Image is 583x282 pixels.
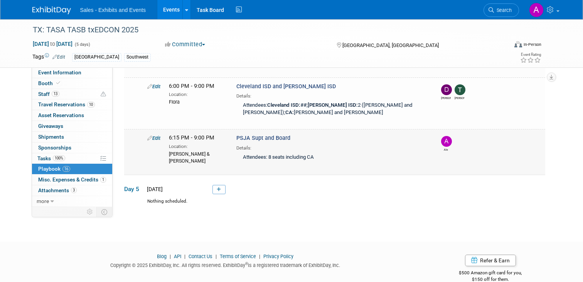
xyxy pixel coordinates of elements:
img: Trenda Treviño-Sims [455,84,465,95]
div: Attendees: ##; 2 ([PERSON_NAME] and [PERSON_NAME]); [PERSON_NAME] and [PERSON_NAME] [236,99,428,119]
a: Privacy Policy [263,253,293,259]
b: [PERSON_NAME] ISD: [308,102,358,108]
span: | [182,253,187,259]
span: to [49,41,56,47]
a: Giveaways [32,121,112,131]
span: | [214,253,219,259]
div: [GEOGRAPHIC_DATA] [72,53,121,61]
div: Event Format [466,40,541,52]
img: Ale Gonzalez [529,3,544,17]
img: David Webb [441,84,452,95]
span: | [168,253,173,259]
a: Travel Reservations10 [32,99,112,110]
div: Details: [236,91,428,99]
a: Event Information [32,67,112,78]
span: Attachments [38,187,77,193]
span: [GEOGRAPHIC_DATA], [GEOGRAPHIC_DATA] [342,42,439,48]
span: Misc. Expenses & Credits [38,176,106,183]
span: Sponsorships [38,144,71,151]
a: more [32,196,112,206]
span: (5 days) [74,42,90,47]
div: Trenda Treviño-Sims [455,95,464,100]
button: Committed [162,40,208,49]
div: Ale Gonzalez [441,147,451,152]
span: 6:15 PM - 9:00 PM [169,134,214,141]
span: 100% [53,155,65,161]
a: Terms of Service [220,253,256,259]
a: Refer & Earn [465,255,516,266]
span: Booth [38,80,62,86]
div: [PERSON_NAME] & [PERSON_NAME] [169,150,225,164]
span: 3 [71,187,77,193]
img: Format-Inperson.png [514,41,522,47]
a: Edit [52,54,65,60]
span: [DATE] [145,186,163,192]
span: 10 [87,102,95,107]
a: Sponsorships [32,143,112,153]
div: Nothing scheduled. [124,198,545,211]
div: In-Person [523,42,541,47]
div: Location: [169,142,225,150]
span: Playbook [38,166,70,172]
span: Travel Reservations [38,101,95,107]
span: Search [494,7,512,13]
img: Ale Gonzalez [441,136,452,147]
span: Event Information [38,69,81,76]
a: Edit [147,84,160,89]
div: Attendees: 8 seats including CA [236,151,428,164]
div: Event Rating [520,53,541,57]
span: Sales - Exhibits and Events [80,7,146,13]
sup: ® [245,262,248,266]
td: Personalize Event Tab Strip [83,207,97,217]
a: Attachments3 [32,185,112,196]
div: Flora [169,98,225,106]
span: Shipments [38,134,64,140]
span: 13 [52,91,59,97]
div: David Webb [441,95,451,100]
b: CA: [285,109,294,115]
span: Potential Scheduling Conflict -- at least one attendee is tagged in another overlapping event. [101,91,106,98]
a: Blog [157,253,167,259]
a: API [174,253,181,259]
a: Edit [147,135,160,141]
span: Cleveland ISD and [PERSON_NAME] ISD [236,83,336,90]
span: 16 [62,166,70,172]
span: Staff [38,91,59,97]
div: Copyright © 2025 ExhibitDay, Inc. All rights reserved. ExhibitDay is a registered trademark of Ex... [32,260,418,269]
td: Tags [32,53,65,62]
i: Booth reservation complete [56,81,60,85]
a: Tasks100% [32,153,112,164]
a: Staff13 [32,89,112,99]
div: Location: [169,90,225,98]
img: ExhibitDay [32,7,71,14]
div: TX: TASA TASB txEDCON 2025 [30,23,498,37]
div: Details: [236,143,428,151]
span: PSJA Supt and Board [236,135,290,141]
b: Cleveland ISD: [267,102,300,108]
a: Misc. Expenses & Credits1 [32,175,112,185]
span: more [37,198,49,204]
a: Playbook16 [32,164,112,174]
span: Asset Reservations [38,112,84,118]
span: 1 [100,177,106,183]
a: Search [484,3,519,17]
span: Day 5 [124,185,143,193]
span: | [257,253,262,259]
div: Southwest [124,53,151,61]
a: Asset Reservations [32,110,112,121]
a: Booth [32,78,112,89]
a: Contact Us [189,253,212,259]
span: 6:00 PM - 9:00 PM [169,83,214,89]
a: Shipments [32,132,112,142]
span: Tasks [37,155,65,161]
span: Giveaways [38,123,63,129]
span: [DATE] [DATE] [32,40,73,47]
td: Toggle Event Tabs [96,207,112,217]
